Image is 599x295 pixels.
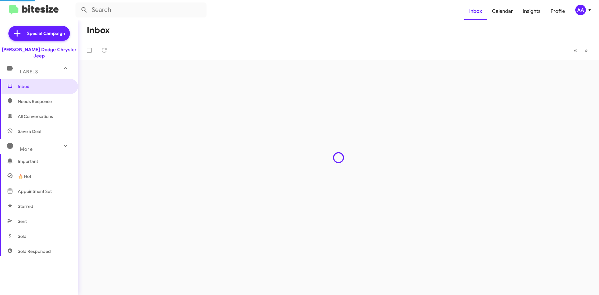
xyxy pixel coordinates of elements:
[18,113,53,120] span: All Conversations
[546,2,570,20] a: Profile
[87,25,110,35] h1: Inbox
[18,173,31,179] span: 🔥 Hot
[20,146,33,152] span: More
[18,218,27,224] span: Sent
[18,188,52,194] span: Appointment Set
[570,44,592,57] nav: Page navigation example
[20,69,38,75] span: Labels
[18,233,27,239] span: Sold
[18,83,71,90] span: Inbox
[570,5,592,15] button: AA
[27,30,65,37] span: Special Campaign
[574,47,577,54] span: «
[75,2,207,17] input: Search
[18,158,71,165] span: Important
[487,2,518,20] a: Calendar
[518,2,546,20] a: Insights
[464,2,487,20] a: Inbox
[575,5,586,15] div: AA
[18,98,71,105] span: Needs Response
[584,47,588,54] span: »
[581,44,592,57] button: Next
[8,26,70,41] a: Special Campaign
[18,128,41,135] span: Save a Deal
[18,203,33,209] span: Starred
[18,248,51,254] span: Sold Responded
[570,44,581,57] button: Previous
